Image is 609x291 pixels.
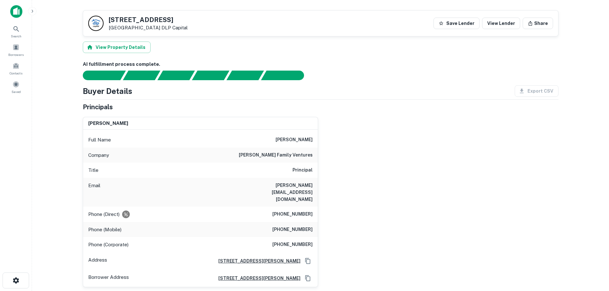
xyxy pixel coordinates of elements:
h6: [PHONE_NUMBER] [272,226,313,234]
span: Search [11,34,21,39]
div: Requests to not be contacted at this number [122,211,130,218]
span: Contacts [10,71,22,76]
h6: [PERSON_NAME] [276,136,313,144]
div: Your request is received and processing... [123,71,160,80]
h6: [PHONE_NUMBER] [272,241,313,249]
h5: Principals [83,102,113,112]
div: Documents found, AI parsing details... [157,71,195,80]
iframe: Chat Widget [577,240,609,271]
h6: [PERSON_NAME] [88,120,128,127]
h4: Buyer Details [83,85,132,97]
h6: [PERSON_NAME] family ventures [239,151,313,159]
div: AI fulfillment process complete. [261,71,312,80]
a: Borrowers [2,41,30,58]
a: [STREET_ADDRESS][PERSON_NAME] [213,257,301,264]
span: Borrowers [8,52,24,57]
p: Email [88,182,100,203]
button: Save Lender [433,18,480,29]
a: Search [2,23,30,40]
p: Company [88,151,109,159]
a: Saved [2,78,30,96]
p: Title [88,166,98,174]
p: Phone (Direct) [88,211,120,218]
button: Copy Address [303,256,313,266]
h6: AI fulfillment process complete. [83,61,558,68]
button: View Property Details [83,42,151,53]
button: Copy Address [303,273,313,283]
p: Address [88,256,107,266]
p: Phone (Mobile) [88,226,121,234]
span: Saved [12,89,21,94]
a: Contacts [2,60,30,77]
div: Principals found, AI now looking for contact information... [192,71,229,80]
p: [GEOGRAPHIC_DATA] [109,25,188,31]
p: Full Name [88,136,111,144]
a: View Lender [482,18,520,29]
h6: Principal [293,166,313,174]
h5: [STREET_ADDRESS] [109,17,188,23]
h6: [PERSON_NAME][EMAIL_ADDRESS][DOMAIN_NAME] [236,182,313,203]
a: DLP Capital [161,25,188,30]
img: capitalize-icon.png [10,5,22,18]
p: Phone (Corporate) [88,241,129,249]
div: Principals found, still searching for contact information. This may take time... [226,71,264,80]
button: Share [523,18,553,29]
p: Borrower Address [88,273,129,283]
h6: [PHONE_NUMBER] [272,211,313,218]
div: Sending borrower request to AI... [75,71,123,80]
a: [STREET_ADDRESS][PERSON_NAME] [213,275,301,282]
